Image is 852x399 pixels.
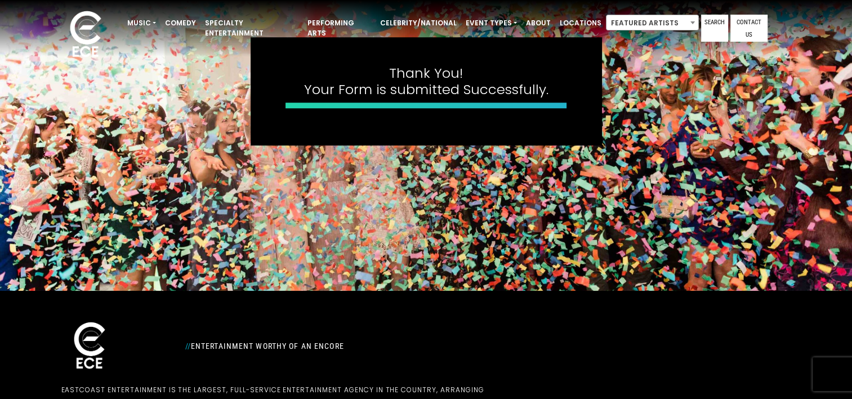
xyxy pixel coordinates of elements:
[160,14,200,33] a: Comedy
[286,65,567,98] h4: Thank You! Your Form is submitted Successfully.
[123,14,160,33] a: Music
[200,14,303,43] a: Specialty Entertainment
[57,8,114,63] img: ece_new_logo_whitev2-1.png
[376,14,461,33] a: Celebrity/National
[185,342,191,351] span: //
[606,15,699,30] span: Featured Artists
[555,14,606,33] a: Locations
[461,14,521,33] a: Event Types
[701,15,728,42] a: Search
[730,15,768,42] a: Contact Us
[606,15,698,31] span: Featured Artists
[521,14,555,33] a: About
[303,14,376,43] a: Performing Arts
[61,319,118,374] img: ece_new_logo_whitev2-1.png
[179,337,550,355] div: Entertainment Worthy of an Encore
